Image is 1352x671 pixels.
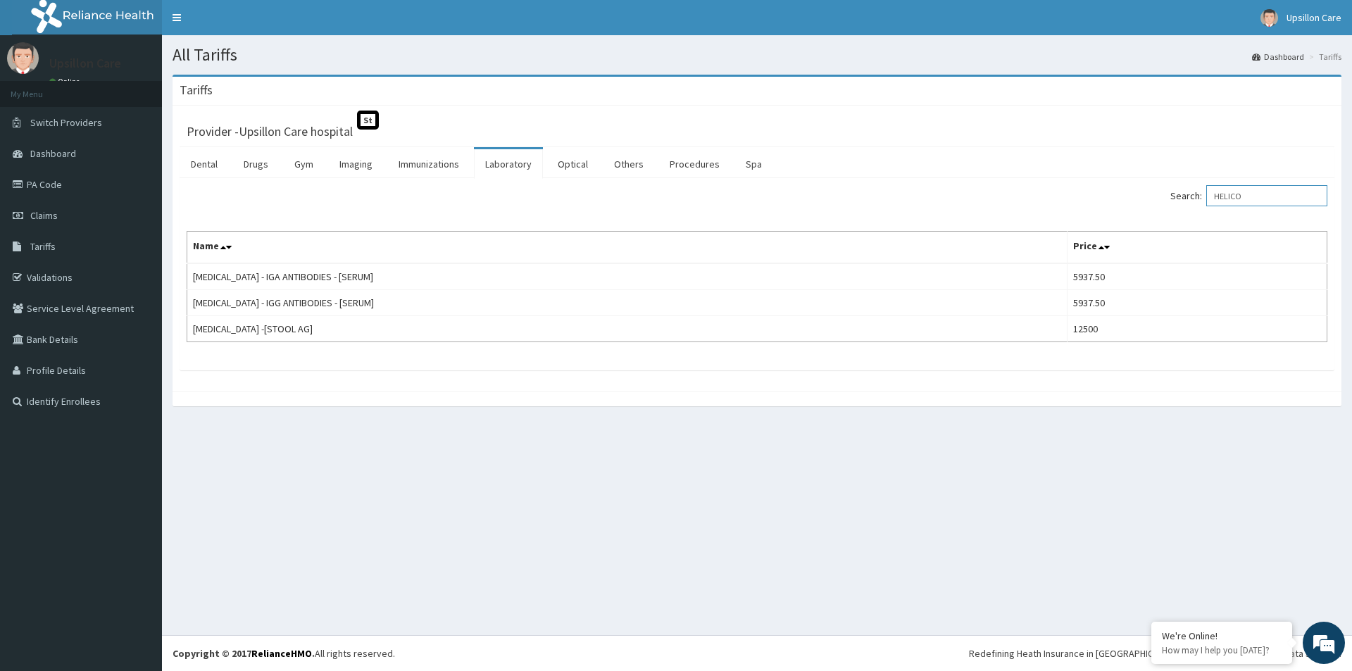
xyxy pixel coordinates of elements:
[30,240,56,253] span: Tariffs
[1067,263,1327,290] td: 5937.50
[30,116,102,129] span: Switch Providers
[26,70,57,106] img: d_794563401_company_1708531726252_794563401
[187,232,1068,264] th: Name
[49,57,121,70] p: Upsillon Care
[173,647,315,660] strong: Copyright © 2017 .
[546,149,599,179] a: Optical
[734,149,773,179] a: Spa
[187,316,1068,342] td: [MEDICAL_DATA] -[STOOL AG]
[1306,51,1341,63] li: Tariffs
[283,149,325,179] a: Gym
[969,646,1341,660] div: Redefining Heath Insurance in [GEOGRAPHIC_DATA] using Telemedicine and Data Science!
[1252,51,1304,63] a: Dashboard
[187,125,353,138] h3: Provider - Upsillon Care hospital
[387,149,470,179] a: Immunizations
[357,111,379,130] span: St
[180,149,229,179] a: Dental
[1162,629,1282,642] div: We're Online!
[180,84,213,96] h3: Tariffs
[251,647,312,660] a: RelianceHMO
[1067,290,1327,316] td: 5937.50
[30,147,76,160] span: Dashboard
[7,42,39,74] img: User Image
[173,46,1341,64] h1: All Tariffs
[1170,185,1327,206] label: Search:
[187,263,1068,290] td: [MEDICAL_DATA] - IGA ANTIBODIES - [SERUM]
[187,290,1068,316] td: [MEDICAL_DATA] - IGG ANTIBODIES - [SERUM]
[603,149,655,179] a: Others
[162,635,1352,671] footer: All rights reserved.
[1067,316,1327,342] td: 12500
[1206,185,1327,206] input: Search:
[658,149,731,179] a: Procedures
[328,149,384,179] a: Imaging
[474,149,543,179] a: Laboratory
[73,79,237,97] div: Chat with us now
[1287,11,1341,24] span: Upsillon Care
[231,7,265,41] div: Minimize live chat window
[82,177,194,320] span: We're online!
[232,149,280,179] a: Drugs
[1067,232,1327,264] th: Price
[49,77,83,87] a: Online
[7,384,268,434] textarea: Type your message and hit 'Enter'
[30,209,58,222] span: Claims
[1162,644,1282,656] p: How may I help you today?
[1260,9,1278,27] img: User Image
